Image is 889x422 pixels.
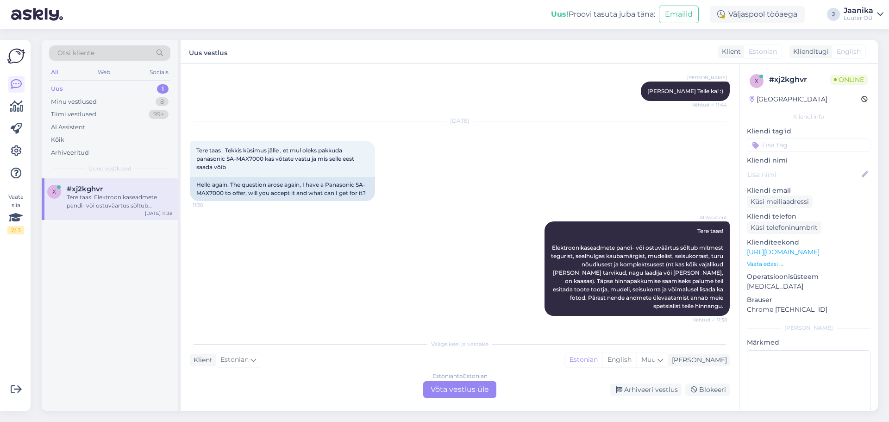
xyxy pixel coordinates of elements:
div: AI Assistent [51,123,85,132]
div: [GEOGRAPHIC_DATA] [750,94,827,104]
div: Hello again. The question arose again, I have a Panasonic SA-MAX7000 to offer, will you accept it... [190,177,375,201]
span: x [755,77,758,84]
div: [DATE] [190,117,730,125]
span: Otsi kliente [57,48,94,58]
div: Tiimi vestlused [51,110,96,119]
span: Tere taas . Tekkis küsimus jälle , et mul oleks pakkuda panasonic SA-MAX7000 kas võtate vastu ja ... [196,147,356,170]
span: #xj2kghvr [67,185,103,193]
div: Kõik [51,135,64,145]
p: Kliendi telefon [747,212,870,221]
div: [PERSON_NAME] [747,324,870,332]
span: Muu [641,355,656,364]
a: [URL][DOMAIN_NAME] [747,248,820,256]
div: Estonian to Estonian [432,372,488,380]
div: Uus [51,84,63,94]
div: All [49,66,60,78]
p: Kliendi email [747,186,870,195]
div: Väljaspool tööaega [710,6,805,23]
div: Küsi telefoninumbrit [747,221,821,234]
div: Jaanika [844,7,873,14]
a: JaanikaLuutar OÜ [844,7,883,22]
span: Nähtud ✓ 11:44 [691,101,727,108]
p: Operatsioonisüsteem [747,272,870,282]
div: Klient [718,47,741,57]
span: Nähtud ✓ 11:38 [692,316,727,323]
div: Web [96,66,112,78]
div: Klienditugi [789,47,829,57]
div: Kliendi info [747,113,870,121]
span: 11:38 [193,202,227,208]
div: 8 [156,97,169,107]
div: English [602,353,636,367]
button: Emailid [659,6,699,23]
p: Klienditeekond [747,238,870,247]
div: 2 / 3 [7,226,24,234]
span: [PERSON_NAME] [687,74,727,81]
span: [PERSON_NAME] Teile ka! :) [647,88,723,94]
input: Lisa tag [747,138,870,152]
div: Minu vestlused [51,97,97,107]
span: Estonian [749,47,777,57]
span: Online [830,75,868,85]
div: [PERSON_NAME] [668,355,727,365]
div: Vaata siia [7,193,24,234]
div: Blokeeri [685,384,730,396]
div: [DATE] 11:38 [145,210,172,217]
div: Arhiveeri vestlus [610,384,682,396]
p: Vaata edasi ... [747,260,870,268]
div: J [827,8,840,21]
div: Küsi meiliaadressi [747,195,813,208]
span: English [837,47,861,57]
b: Uus! [551,10,569,19]
div: Socials [148,66,170,78]
div: Valige keel ja vastake [190,340,730,348]
p: [MEDICAL_DATA] [747,282,870,291]
div: Luutar OÜ [844,14,873,22]
span: x [52,188,56,195]
p: Märkmed [747,338,870,347]
div: Võta vestlus üle [423,381,496,398]
div: Proovi tasuta juba täna: [551,9,655,20]
p: Kliendi nimi [747,156,870,165]
div: Arhiveeritud [51,148,89,157]
input: Lisa nimi [747,170,860,180]
p: Brauser [747,295,870,305]
div: 99+ [149,110,169,119]
div: Tere taas! Elektroonikaseadmete pandi- või ostuväärtus sõltub mitmest tegurist, sealhulgas kaubam... [67,193,172,210]
p: Kliendi tag'id [747,126,870,136]
div: Klient [190,355,213,365]
span: AI Assistent [692,214,727,221]
div: 1 [157,84,169,94]
span: Estonian [220,355,249,365]
div: # xj2kghvr [769,74,830,85]
p: Chrome [TECHNICAL_ID] [747,305,870,315]
img: Askly Logo [7,47,25,65]
label: Uus vestlus [189,45,227,58]
div: Estonian [565,353,602,367]
span: Uued vestlused [88,164,131,173]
